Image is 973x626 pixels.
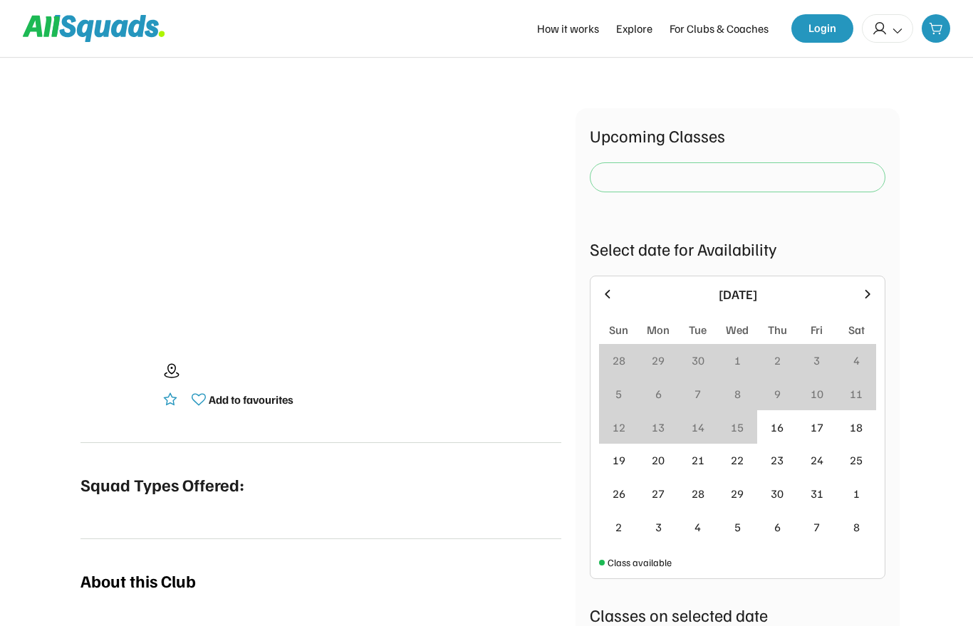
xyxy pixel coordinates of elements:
div: Thu [768,321,787,338]
div: 3 [655,518,662,536]
div: 14 [692,419,704,436]
div: 2 [615,518,622,536]
div: 29 [731,485,744,502]
div: 21 [692,452,704,469]
div: 15 [731,419,744,436]
div: Wed [726,321,749,338]
div: 17 [811,419,823,436]
div: 18 [850,419,863,436]
div: 30 [692,352,704,369]
div: How it works [537,20,599,37]
div: 8 [853,518,860,536]
div: Sat [848,321,865,338]
div: 22 [731,452,744,469]
div: 20 [652,452,665,469]
img: yH5BAEAAAAALAAAAAABAAEAAAIBRAA7 [80,350,152,421]
div: Squad Types Offered: [80,471,244,497]
div: 31 [811,485,823,502]
div: Add to favourites [209,391,293,408]
div: 7 [694,385,701,402]
div: 5 [734,518,741,536]
div: 6 [655,385,662,402]
div: 7 [813,518,820,536]
div: 8 [734,385,741,402]
div: 9 [774,385,781,402]
div: For Clubs & Coaches [670,20,769,37]
div: 29 [652,352,665,369]
div: 25 [850,452,863,469]
div: 23 [771,452,784,469]
div: Upcoming Classes [590,122,885,148]
div: Tue [689,321,707,338]
button: Login [791,14,853,43]
img: yH5BAEAAAAALAAAAAABAAEAAAIBRAA7 [125,108,517,321]
div: 27 [652,485,665,502]
div: About this Club [80,568,196,593]
div: [DATE] [623,285,852,304]
div: 12 [613,419,625,436]
div: 6 [774,518,781,536]
div: 3 [813,352,820,369]
div: 10 [811,385,823,402]
div: Select date for Availability [590,236,885,261]
div: Fri [811,321,823,338]
div: 2 [774,352,781,369]
div: 11 [850,385,863,402]
div: 13 [652,419,665,436]
div: 28 [613,352,625,369]
div: 19 [613,452,625,469]
div: 4 [694,518,701,536]
div: 24 [811,452,823,469]
div: Sun [609,321,628,338]
div: 4 [853,352,860,369]
div: Mon [647,321,670,338]
div: 28 [692,485,704,502]
div: 5 [615,385,622,402]
div: Explore [616,20,652,37]
div: Class available [608,555,672,570]
div: 16 [771,419,784,436]
div: 1 [853,485,860,502]
div: 26 [613,485,625,502]
div: 30 [771,485,784,502]
div: 1 [734,352,741,369]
